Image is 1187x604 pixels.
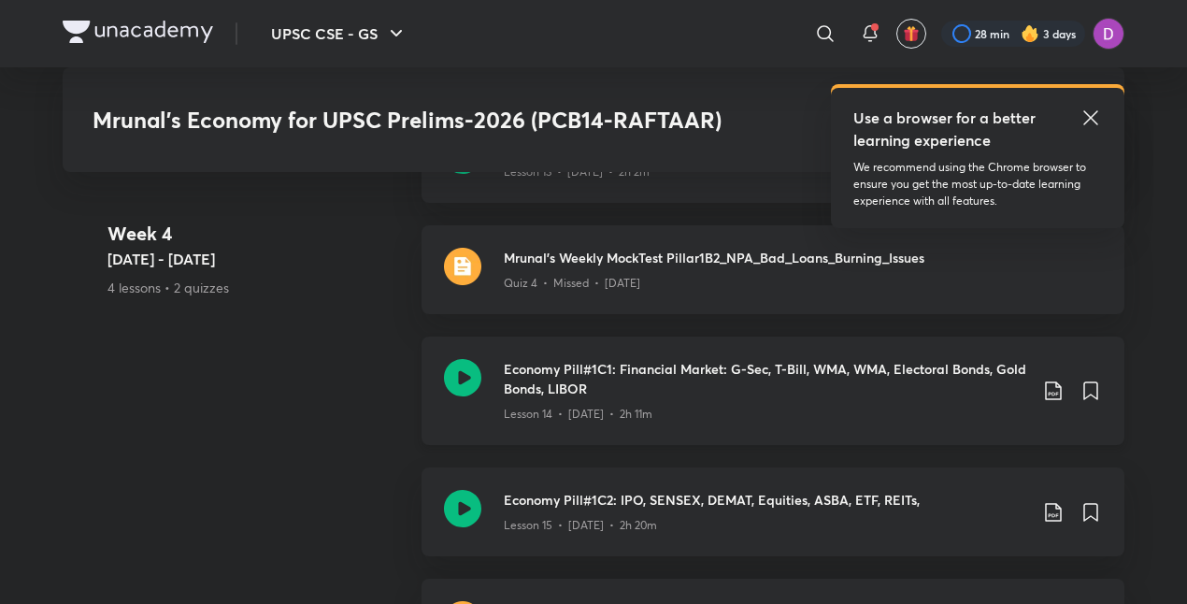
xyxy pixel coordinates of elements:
[260,15,419,52] button: UPSC CSE - GS
[1093,18,1124,50] img: Deepti Yadav
[896,19,926,49] button: avatar
[1021,24,1039,43] img: streak
[107,220,407,248] h4: Week 4
[422,337,1124,467] a: Economy Pill#1C1: Financial Market: G-Sec, T-Bill, WMA, WMA, Electoral Bonds, Gold Bonds, LIBORLe...
[107,248,407,270] h5: [DATE] - [DATE]
[107,278,407,297] p: 4 lessons • 2 quizzes
[853,159,1102,209] p: We recommend using the Chrome browser to ensure you get the most up-to-date learning experience w...
[504,406,652,423] p: Lesson 14 • [DATE] • 2h 11m
[903,25,920,42] img: avatar
[93,107,824,134] h3: Mrunal’s Economy for UPSC Prelims-2026 (PCB14-RAFTAAR)
[444,248,481,285] img: quiz
[504,164,650,180] p: Lesson 13 • [DATE] • 2h 2m
[63,21,213,48] a: Company Logo
[504,248,1102,267] h3: Mrunal's Weekly MockTest Pillar1B2_NPA_Bad_Loans_Burning_Issues
[504,359,1027,398] h3: Economy Pill#1C1: Financial Market: G-Sec, T-Bill, WMA, WMA, Electoral Bonds, Gold Bonds, LIBOR
[504,275,640,292] p: Quiz 4 • Missed • [DATE]
[504,517,657,534] p: Lesson 15 • [DATE] • 2h 20m
[853,107,1039,151] h5: Use a browser for a better learning experience
[504,490,1027,510] h3: Economy Pill#1C2: IPO, SENSEX, DEMAT, Equities, ASBA, ETF, REITs,
[422,225,1124,337] a: quizMrunal's Weekly MockTest Pillar1B2_NPA_Bad_Loans_Burning_IssuesQuiz 4 • Missed • [DATE]
[63,21,213,43] img: Company Logo
[422,467,1124,579] a: Economy Pill#1C2: IPO, SENSEX, DEMAT, Equities, ASBA, ETF, REITs,Lesson 15 • [DATE] • 2h 20m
